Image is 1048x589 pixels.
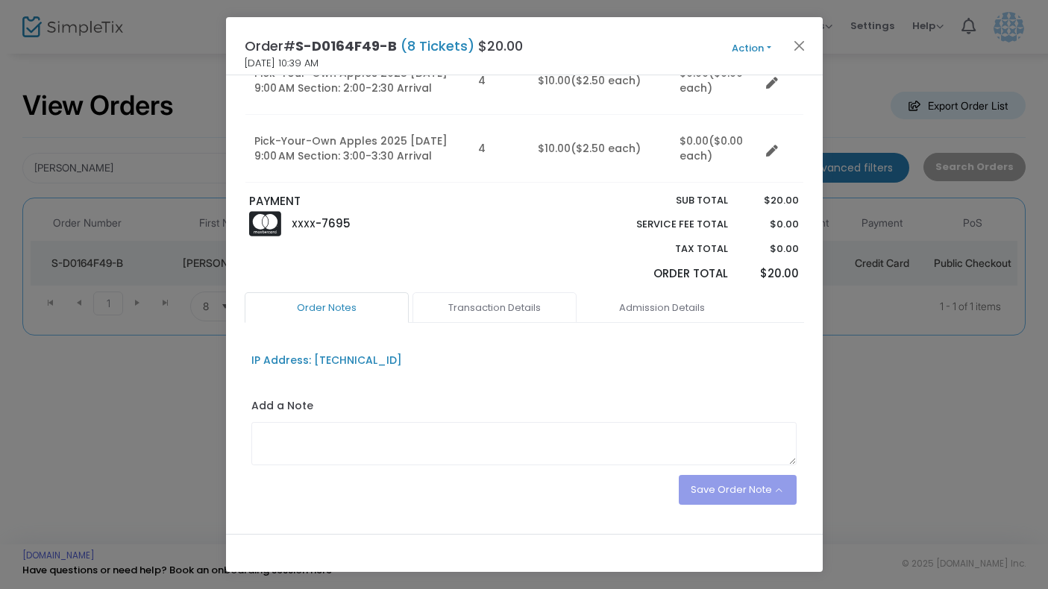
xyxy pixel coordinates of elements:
[580,292,744,324] a: Admission Details
[602,242,729,256] p: Tax Total
[245,47,469,115] td: Pick-Your-Own Apples 2025 [DATE] 9:00 AM Section: 2:00-2:30 Arrival
[571,141,641,156] span: ($2.50 each)
[245,56,319,71] span: [DATE] 10:39 AM
[251,353,402,368] div: IP Address: [TECHNICAL_ID]
[743,242,799,256] p: $0.00
[743,217,799,232] p: $0.00
[529,115,671,183] td: $10.00
[249,193,517,210] p: PAYMENT
[245,115,469,183] td: Pick-Your-Own Apples 2025 [DATE] 9:00 AM Section: 3:00-3:30 Arrival
[251,398,313,418] label: Add a Note
[602,193,729,208] p: Sub total
[571,73,641,88] span: ($2.50 each)
[680,133,743,163] span: ($0.00 each)
[469,115,529,183] td: 4
[412,292,577,324] a: Transaction Details
[671,115,760,183] td: $0.00
[397,37,478,55] span: (8 Tickets)
[671,47,760,115] td: $0.00
[602,217,729,232] p: Service Fee Total
[743,193,799,208] p: $20.00
[245,292,409,324] a: Order Notes
[743,265,799,283] p: $20.00
[789,36,809,55] button: Close
[680,66,743,95] span: ($0.00 each)
[529,47,671,115] td: $10.00
[316,215,351,231] span: -7695
[602,265,729,283] p: Order Total
[707,40,797,57] button: Action
[469,47,529,115] td: 4
[295,37,397,55] span: S-D0164F49-B
[292,218,316,230] span: XXXX
[245,36,523,56] h4: Order# $20.00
